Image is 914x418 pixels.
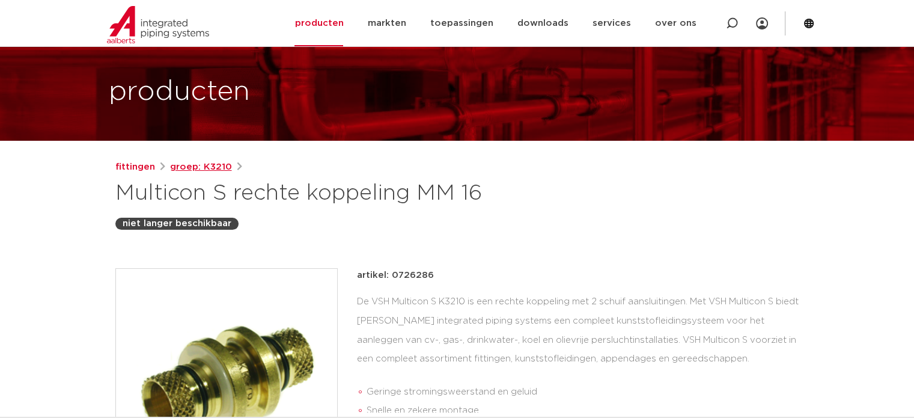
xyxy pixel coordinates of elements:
li: Geringe stromingsweerstand en geluid [367,383,799,402]
p: niet langer beschikbaar [123,217,231,231]
a: fittingen [115,160,155,174]
div: De VSH Multicon S K3210 is een rechte koppeling met 2 schuif aansluitingen. Met VSH Multicon S bi... [357,292,799,413]
a: groep: K3210 [170,160,232,174]
p: artikel: 0726286 [357,268,434,283]
h1: producten [109,73,250,111]
h1: Multicon S rechte koppeling MM 16 [115,179,567,208]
